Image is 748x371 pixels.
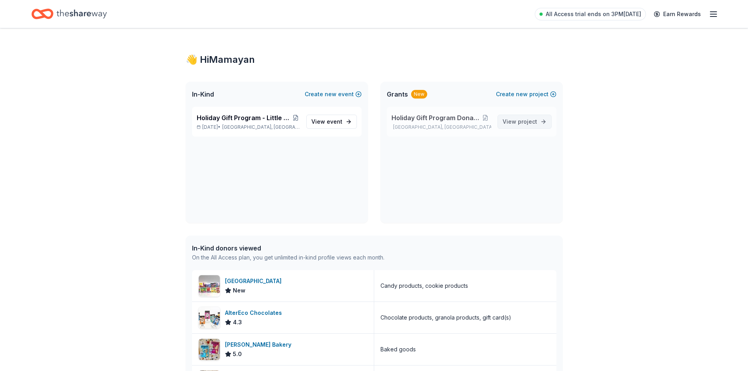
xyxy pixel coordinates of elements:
img: Image for Ferrara [199,275,220,296]
a: Earn Rewards [649,7,706,21]
span: Grants [387,90,408,99]
div: Candy products, cookie products [380,281,468,291]
span: project [518,118,537,125]
span: Holiday Gift Program - Little Brothers – Friends of the Elderly [197,113,292,122]
span: Holiday Gift Program Donation request [391,113,480,122]
img: Image for Bobo's Bakery [199,339,220,360]
a: All Access trial ends on 3PM[DATE] [535,8,646,20]
a: View project [497,115,552,129]
a: Home [31,5,107,23]
span: New [233,286,245,295]
span: All Access trial ends on 3PM[DATE] [546,9,641,19]
span: View [311,117,342,126]
span: 4.3 [233,318,242,327]
span: new [325,90,337,99]
span: event [327,118,342,125]
a: View event [306,115,357,129]
div: On the All Access plan, you get unlimited in-kind profile views each month. [192,253,384,262]
span: 5.0 [233,349,242,359]
span: View [503,117,537,126]
div: [GEOGRAPHIC_DATA] [225,276,285,286]
span: [GEOGRAPHIC_DATA], [GEOGRAPHIC_DATA] [222,124,300,130]
span: new [516,90,528,99]
div: AlterEco Chocolates [225,308,285,318]
img: Image for AlterEco Chocolates [199,307,220,328]
div: [PERSON_NAME] Bakery [225,340,294,349]
button: Createnewproject [496,90,556,99]
div: Chocolate products, granola products, gift card(s) [380,313,511,322]
div: Baked goods [380,345,416,354]
span: In-Kind [192,90,214,99]
div: 👋 Hi Mamayan [186,53,563,66]
div: New [411,90,427,99]
button: Createnewevent [305,90,362,99]
p: [DATE] • [197,124,300,130]
div: In-Kind donors viewed [192,243,384,253]
p: [GEOGRAPHIC_DATA], [GEOGRAPHIC_DATA] [391,124,491,130]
